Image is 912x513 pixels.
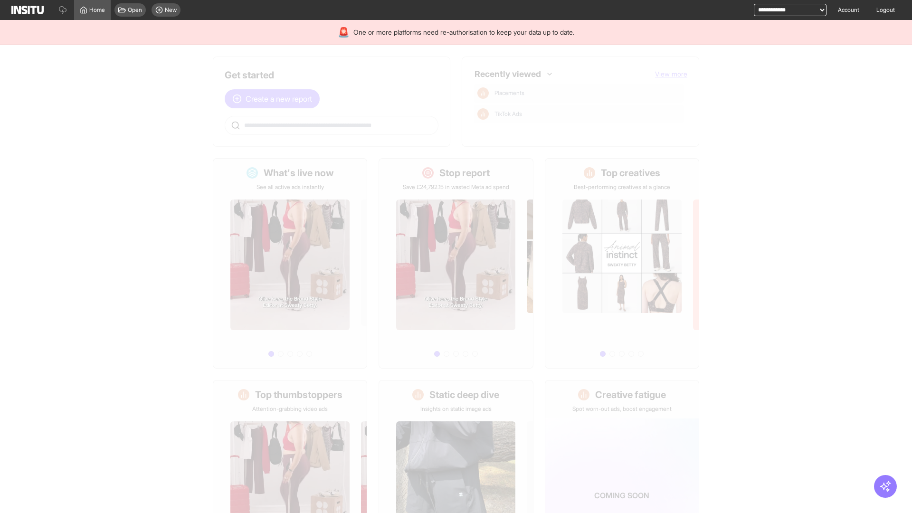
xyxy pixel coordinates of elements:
[11,6,44,14] img: Logo
[338,26,350,39] div: 🚨
[165,6,177,14] span: New
[128,6,142,14] span: Open
[353,28,574,37] span: One or more platforms need re-authorisation to keep your data up to date.
[89,6,105,14] span: Home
